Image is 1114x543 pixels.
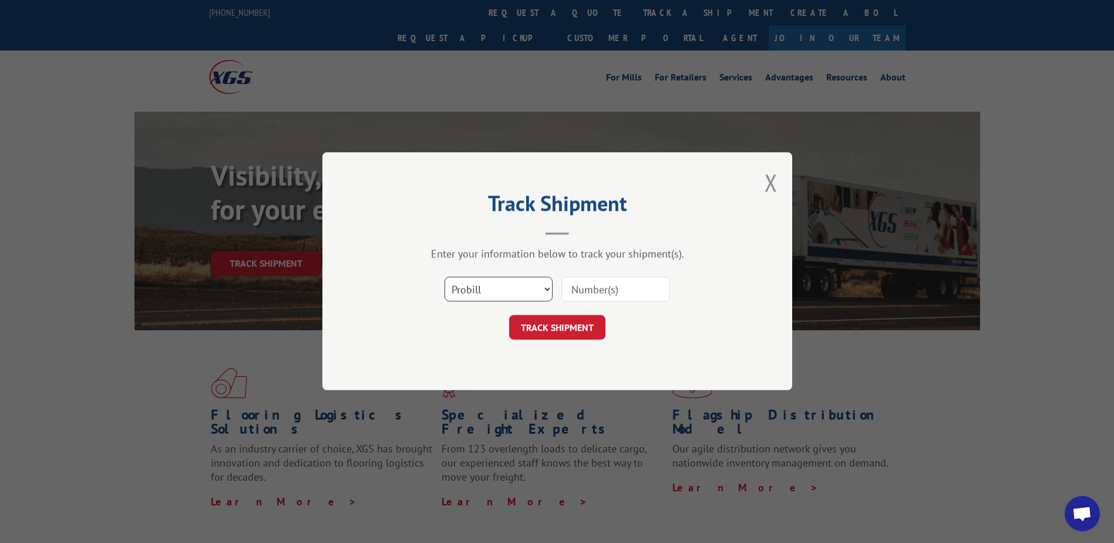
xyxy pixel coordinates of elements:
[1065,496,1100,531] a: Open chat
[561,277,669,302] input: Number(s)
[381,247,733,261] div: Enter your information below to track your shipment(s).
[765,167,778,198] button: Close modal
[381,195,733,217] h2: Track Shipment
[509,316,605,340] button: TRACK SHIPMENT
